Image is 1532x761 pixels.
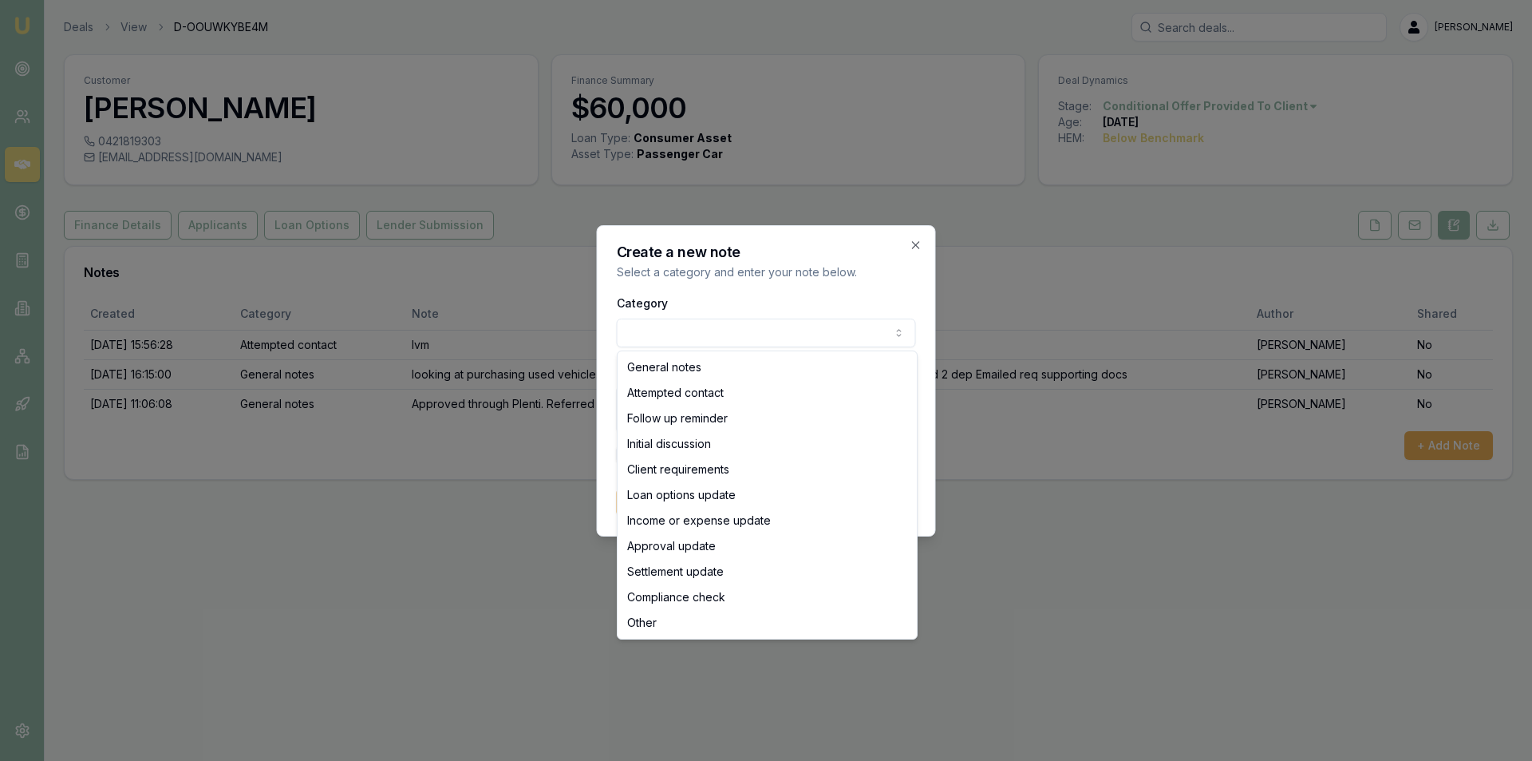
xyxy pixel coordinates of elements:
span: Other [627,615,657,631]
span: Initial discussion [627,436,711,452]
span: Settlement update [627,564,724,580]
span: Client requirements [627,462,729,478]
span: Income or expense update [627,513,771,529]
span: Attempted contact [627,385,724,401]
span: Follow up reminder [627,410,728,426]
span: General notes [627,359,701,375]
span: Compliance check [627,589,725,605]
span: Approval update [627,538,716,554]
span: Loan options update [627,487,736,503]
